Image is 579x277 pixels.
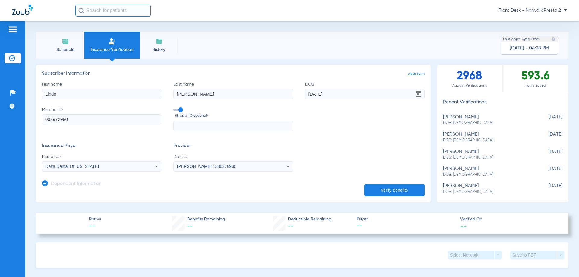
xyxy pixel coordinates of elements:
iframe: Chat Widget [549,248,579,277]
h3: Subscriber Information [42,71,425,77]
small: (optional) [192,113,208,119]
span: Group ID [175,113,293,119]
input: DOBOpen calendar [305,89,425,99]
span: [DATE] [532,149,562,160]
img: last sync help info [551,37,555,41]
label: First name [42,81,161,99]
span: DOB: [DEMOGRAPHIC_DATA] [443,172,532,178]
span: clear form [408,71,425,77]
span: Verified On [460,216,558,222]
img: Manual Insurance Verification [109,38,116,45]
span: Last Appt. Sync Time: [503,36,539,42]
span: DOB: [DEMOGRAPHIC_DATA] [443,120,532,126]
span: DOB: [DEMOGRAPHIC_DATA] [443,155,532,160]
span: -- [460,223,467,229]
span: DOB: [DEMOGRAPHIC_DATA] [443,189,532,195]
span: History [144,47,173,53]
div: [PERSON_NAME] [443,183,532,194]
span: Insurance [42,154,161,160]
span: [DATE] - 04:28 PM [510,45,549,51]
img: Zuub Logo [12,5,33,15]
span: -- [357,222,455,230]
span: -- [288,224,293,229]
div: [PERSON_NAME] [443,132,532,143]
span: Schedule [51,47,80,53]
span: DOB: [DEMOGRAPHIC_DATA] [443,138,532,143]
div: [PERSON_NAME] [443,115,532,126]
button: Open calendar [413,88,425,100]
label: DOB [305,81,425,99]
div: [PERSON_NAME] [443,149,532,160]
div: [PERSON_NAME] [443,166,532,177]
input: First name [42,89,161,99]
span: Benefits Remaining [187,216,225,222]
span: Status [89,216,101,222]
span: [PERSON_NAME] 1306378930 [177,164,236,169]
span: Payer [357,216,455,222]
span: [DATE] [532,166,562,177]
div: 593.6 [503,65,568,92]
h3: Dependent Information [51,181,102,187]
img: History [155,38,163,45]
label: Member ID [42,107,161,131]
span: [DATE] [532,132,562,143]
button: Verify Benefits [364,184,425,196]
label: Last name [173,81,293,99]
h3: Provider [173,143,293,149]
img: Search Icon [78,8,84,13]
span: -- [89,222,101,231]
span: [DATE] [532,115,562,126]
img: Schedule [62,38,69,45]
span: [DATE] [532,183,562,194]
h3: Insurance Payer [42,143,161,149]
input: Member ID [42,114,161,124]
span: Dentist [173,154,293,160]
input: Search for patients [75,5,151,17]
span: -- [187,224,193,229]
span: Front Desk - Norwalk Presto 2 [498,8,567,14]
div: 2968 [437,65,503,92]
h3: Recent Verifications [437,99,568,105]
span: Delta Dental Of [US_STATE] [46,164,99,169]
input: Last name [173,89,293,99]
img: hamburger-icon [8,26,17,33]
span: Deductible Remaining [288,216,331,222]
span: August Verifications [437,83,502,89]
span: Insurance Verification [89,47,135,53]
span: Hours Saved [503,83,568,89]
